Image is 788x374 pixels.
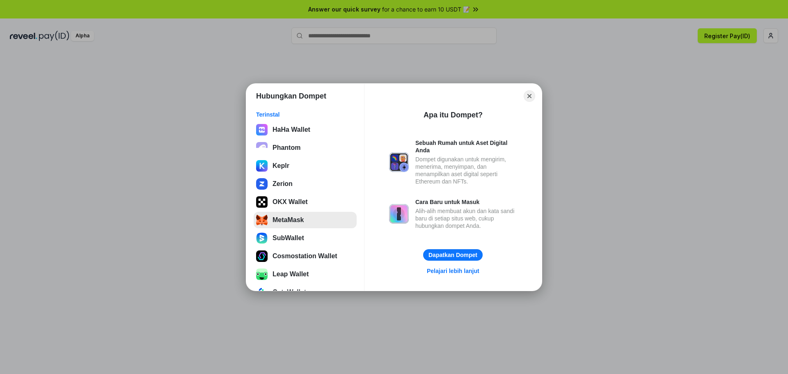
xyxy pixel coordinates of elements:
[415,139,517,154] div: Sebuah Rumah untuk Aset Digital Anda
[256,214,268,226] img: svg+xml;base64,PHN2ZyB3aWR0aD0iMzUiIGhlaWdodD0iMzQiIHZpZXdCb3g9IjAgMCAzNSAzNCIgZmlsbD0ibm9uZSIgeG...
[273,198,308,206] div: OKX Wallet
[273,162,289,170] div: Keplr
[254,140,357,156] button: Phantom
[273,144,300,151] div: Phantom
[424,110,483,120] div: Apa itu Dompet?
[273,234,304,242] div: SubWallet
[273,271,309,278] div: Leap Wallet
[254,230,357,246] button: SubWallet
[254,122,357,138] button: HaHa Wallet
[254,266,357,282] button: Leap Wallet
[422,266,484,276] a: Pelajari lebih lanjut
[428,251,477,259] div: Dapatkan Dompet
[415,198,517,206] div: Cara Baru untuk Masuk
[389,152,409,172] img: svg+xml,%3Csvg%20xmlns%3D%22http%3A%2F%2Fwww.w3.org%2F2000%2Fsvg%22%20fill%3D%22none%22%20viewBox...
[423,249,483,261] button: Dapatkan Dompet
[273,252,337,260] div: Cosmostation Wallet
[273,216,304,224] div: MetaMask
[256,196,268,208] img: 5VZ71FV6L7PA3gg3tXrdQ+DgLhC+75Wq3no69P3MC0NFQpx2lL04Ql9gHK1bRDjsSBIvScBnDTk1WrlGIZBorIDEYJj+rhdgn...
[273,180,293,188] div: Zerion
[524,90,535,102] button: Close
[256,232,268,244] img: svg+xml;base64,PHN2ZyB3aWR0aD0iMTYwIiBoZWlnaHQ9IjE2MCIgZmlsbD0ibm9uZSIgeG1sbnM9Imh0dHA6Ly93d3cudz...
[254,158,357,174] button: Keplr
[256,268,268,280] img: z+3L+1FxxXUeUMECPaK8gprIwhdlxV+hQdAXuUyJwW6xfJRlUUBFGbLJkqNlJgXjn6ghaAaYmDimBFRMSIqKAGPGvqu25lMm1...
[256,178,268,190] img: svg+xml,%3Csvg%20xmlns%3D%22http%3A%2F%2Fwww.w3.org%2F2000%2Fsvg%22%20width%3D%22512%22%20height%...
[256,124,268,135] img: czlE1qaAbsgAAACV0RVh0ZGF0ZTpjcmVhdGUAMjAyNC0wNS0wN1QwMzo0NTo1MSswMDowMJbjUeUAAAAldEVYdGRhdGU6bW9k...
[256,250,268,262] img: XZRmBozM+jQCxxlIZCodRXfisRhA7d1o9+zzPz1SBJzuWECvGGsRfrhsLtwOpOv+T8fuZ+Z+JGOEd+e5WzUnmzPkAAAAASUVO...
[254,212,357,228] button: MetaMask
[256,160,268,172] img: ByMCUfJCc2WaAAAAAElFTkSuQmCC
[254,176,357,192] button: Zerion
[389,204,409,224] img: svg+xml,%3Csvg%20xmlns%3D%22http%3A%2F%2Fwww.w3.org%2F2000%2Fsvg%22%20fill%3D%22none%22%20viewBox...
[254,284,357,301] button: GateWallet
[256,91,326,101] h1: Hubungkan Dompet
[415,207,517,229] div: Alih-alih membuat akun dan kata sandi baru di setiap situs web, cukup hubungkan dompet Anda.
[273,126,310,133] div: HaHa Wallet
[427,267,479,275] div: Pelajari lebih lanjut
[256,111,354,118] div: Terinstal
[273,289,306,296] div: GateWallet
[254,248,357,264] button: Cosmostation Wallet
[256,142,268,154] img: epq2vO3P5aLWl15yRS7Q49p1fHTx2Sgh99jU3kfXv7cnPATIVQHAx5oQs66JWv3SWEjHOsb3kKgmE5WNBxBId7C8gm8wEgOvz...
[256,287,268,298] img: svg+xml;base64,PHN2ZyB3aWR0aD0iMTkyIiBoZWlnaHQ9IjE5MiIgdmlld0JveD0iMCAwIDE5MiAxOTIiIGZpbGw9Im5vbm...
[415,156,517,185] div: Dompet digunakan untuk mengirim, menerima, menyimpan, dan menampilkan aset digital seperti Ethere...
[254,194,357,210] button: OKX Wallet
